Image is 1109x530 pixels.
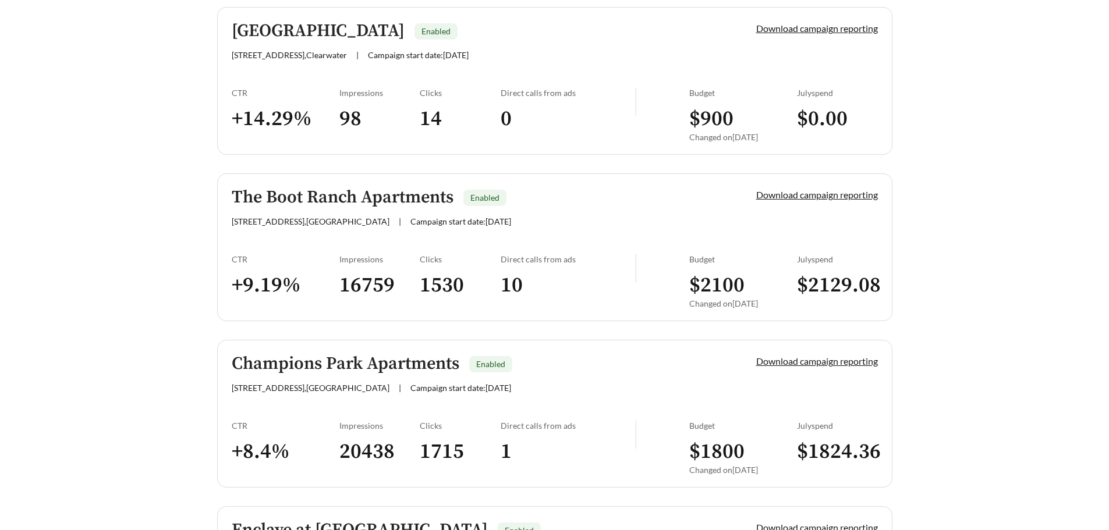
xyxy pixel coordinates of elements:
[339,439,420,465] h3: 20438
[501,254,635,264] div: Direct calls from ads
[756,23,878,34] a: Download campaign reporting
[689,272,797,298] h3: $ 2100
[756,189,878,200] a: Download campaign reporting
[339,88,420,98] div: Impressions
[501,106,635,132] h3: 0
[232,188,453,207] h5: The Boot Ranch Apartments
[635,421,636,449] img: line
[232,354,459,374] h5: Champions Park Apartments
[420,421,501,431] div: Clicks
[635,254,636,282] img: line
[476,359,505,369] span: Enabled
[232,272,339,298] h3: + 9.19 %
[232,88,339,98] div: CTR
[756,355,878,367] a: Download campaign reporting
[420,88,501,98] div: Clicks
[217,7,892,155] a: [GEOGRAPHIC_DATA]Enabled[STREET_ADDRESS],Clearwater|Campaign start date:[DATE]Download campaign r...
[339,254,420,264] div: Impressions
[232,50,347,60] span: [STREET_ADDRESS] , Clearwater
[501,421,635,431] div: Direct calls from ads
[232,254,339,264] div: CTR
[797,254,878,264] div: July spend
[797,272,878,298] h3: $ 2129.08
[232,383,389,393] span: [STREET_ADDRESS] , [GEOGRAPHIC_DATA]
[689,439,797,465] h3: $ 1800
[356,50,359,60] span: |
[410,216,511,226] span: Campaign start date: [DATE]
[339,421,420,431] div: Impressions
[339,272,420,298] h3: 16759
[420,439,501,465] h3: 1715
[399,216,401,226] span: |
[420,254,501,264] div: Clicks
[339,106,420,132] h3: 98
[410,383,511,393] span: Campaign start date: [DATE]
[421,26,451,36] span: Enabled
[420,272,501,298] h3: 1530
[217,173,892,321] a: The Boot Ranch ApartmentsEnabled[STREET_ADDRESS],[GEOGRAPHIC_DATA]|Campaign start date:[DATE]Down...
[797,421,878,431] div: July spend
[689,254,797,264] div: Budget
[689,106,797,132] h3: $ 900
[689,88,797,98] div: Budget
[368,50,469,60] span: Campaign start date: [DATE]
[501,439,635,465] h3: 1
[689,298,797,308] div: Changed on [DATE]
[232,106,339,132] h3: + 14.29 %
[689,465,797,475] div: Changed on [DATE]
[797,106,878,132] h3: $ 0.00
[635,88,636,116] img: line
[420,106,501,132] h3: 14
[232,22,405,41] h5: [GEOGRAPHIC_DATA]
[797,439,878,465] h3: $ 1824.36
[232,216,389,226] span: [STREET_ADDRESS] , [GEOGRAPHIC_DATA]
[232,439,339,465] h3: + 8.4 %
[470,193,499,202] span: Enabled
[399,383,401,393] span: |
[797,88,878,98] div: July spend
[217,340,892,488] a: Champions Park ApartmentsEnabled[STREET_ADDRESS],[GEOGRAPHIC_DATA]|Campaign start date:[DATE]Down...
[501,272,635,298] h3: 10
[501,88,635,98] div: Direct calls from ads
[689,421,797,431] div: Budget
[689,132,797,142] div: Changed on [DATE]
[232,421,339,431] div: CTR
